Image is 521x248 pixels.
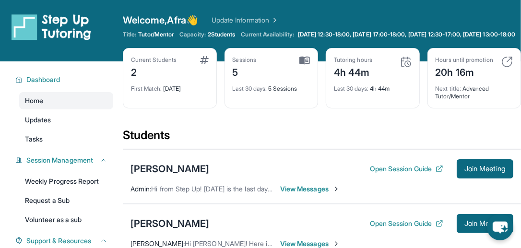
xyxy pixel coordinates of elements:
[179,31,206,38] span: Capacity:
[436,56,493,64] div: Hours until promotion
[138,31,174,38] span: Tutor/Mentor
[332,185,340,193] img: Chevron-Right
[12,13,91,40] img: logo
[25,115,51,125] span: Updates
[19,173,113,190] a: Weekly Progress Report
[296,31,517,38] a: [DATE] 12:30-18:00, [DATE] 17:00-18:00, [DATE] 12:30-17:00, [DATE] 13:00-18:00
[233,56,257,64] div: Sessions
[334,85,368,92] span: Last 30 days :
[19,111,113,129] a: Updates
[370,219,443,228] button: Open Session Guide
[464,221,506,226] span: Join Meeting
[25,134,43,144] span: Tasks
[464,166,506,172] span: Join Meeting
[26,236,91,246] span: Support & Resources
[25,96,43,106] span: Home
[26,155,93,165] span: Session Management
[131,64,177,79] div: 2
[130,239,185,248] span: [PERSON_NAME] :
[334,56,372,64] div: Tutoring hours
[457,214,513,233] button: Join Meeting
[233,79,310,93] div: 5 Sessions
[370,164,443,174] button: Open Session Guide
[269,15,279,25] img: Chevron Right
[332,240,340,248] img: Chevron-Right
[130,162,209,176] div: [PERSON_NAME]
[23,155,107,165] button: Session Management
[131,56,177,64] div: Current Students
[334,64,372,79] div: 4h 44m
[130,185,151,193] span: Admin :
[19,130,113,148] a: Tasks
[212,15,279,25] a: Update Information
[131,85,162,92] span: First Match :
[19,92,113,109] a: Home
[334,79,412,93] div: 4h 44m
[487,214,513,240] button: chat-button
[123,128,521,149] div: Students
[23,236,107,246] button: Support & Resources
[457,159,513,178] button: Join Meeting
[400,56,412,68] img: card
[23,75,107,84] button: Dashboard
[241,31,294,38] span: Current Availability:
[299,56,310,65] img: card
[19,211,113,228] a: Volunteer as a sub
[130,217,209,230] div: [PERSON_NAME]
[436,85,462,92] span: Next title :
[200,56,209,64] img: card
[26,75,60,84] span: Dashboard
[123,31,136,38] span: Title:
[233,64,257,79] div: 5
[298,31,515,38] span: [DATE] 12:30-18:00, [DATE] 17:00-18:00, [DATE] 12:30-17:00, [DATE] 13:00-18:00
[280,184,340,194] span: View Messages
[131,79,209,93] div: [DATE]
[123,13,198,27] span: Welcome, Afra 👋
[208,31,236,38] span: 2 Students
[501,56,513,68] img: card
[436,79,513,100] div: Advanced Tutor/Mentor
[19,192,113,209] a: Request a Sub
[233,85,267,92] span: Last 30 days :
[436,64,493,79] div: 20h 16m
